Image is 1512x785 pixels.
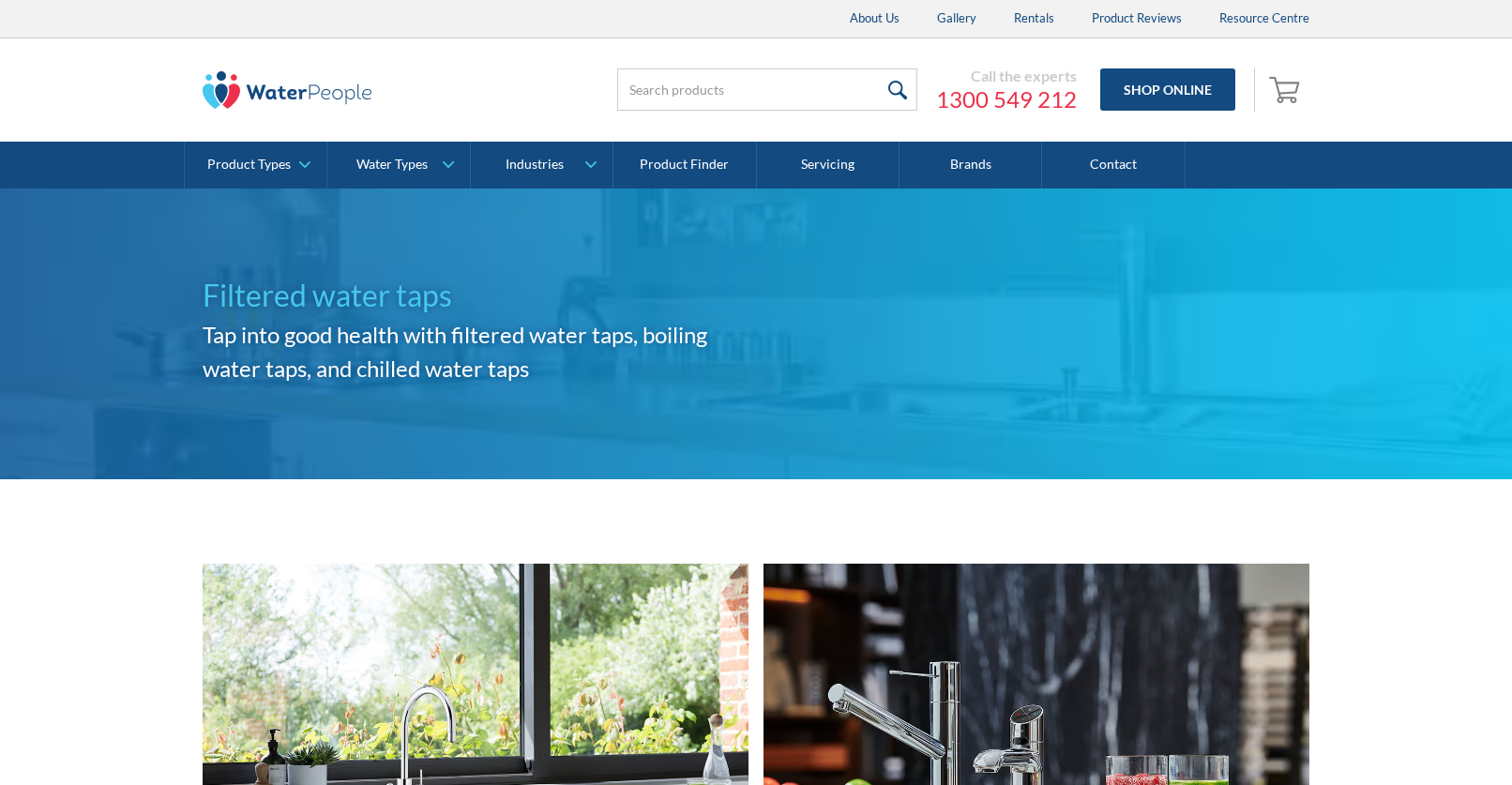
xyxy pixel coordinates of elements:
div: Water Types [356,157,428,173]
a: Brands [900,142,1042,189]
input: Search products [617,68,917,111]
a: Product Types [185,142,326,189]
h1: Filtered water taps [203,273,756,318]
iframe: podium webchat widget bubble [1362,691,1512,785]
a: Servicing [757,142,900,189]
a: Open cart [1264,68,1309,113]
div: Call the experts [936,67,1077,85]
a: Industries [471,142,612,189]
div: Industries [506,157,564,173]
h2: Tap into good health with filtered water taps, boiling water taps, and chilled water taps [203,318,756,385]
a: Water Types [327,142,469,189]
img: The Water People [203,71,371,109]
img: shopping cart [1269,74,1305,104]
a: Contact [1042,142,1185,189]
div: Product Types [207,157,291,173]
a: 1300 549 212 [936,85,1077,113]
a: Product Finder [613,142,756,189]
a: Shop Online [1100,68,1235,111]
